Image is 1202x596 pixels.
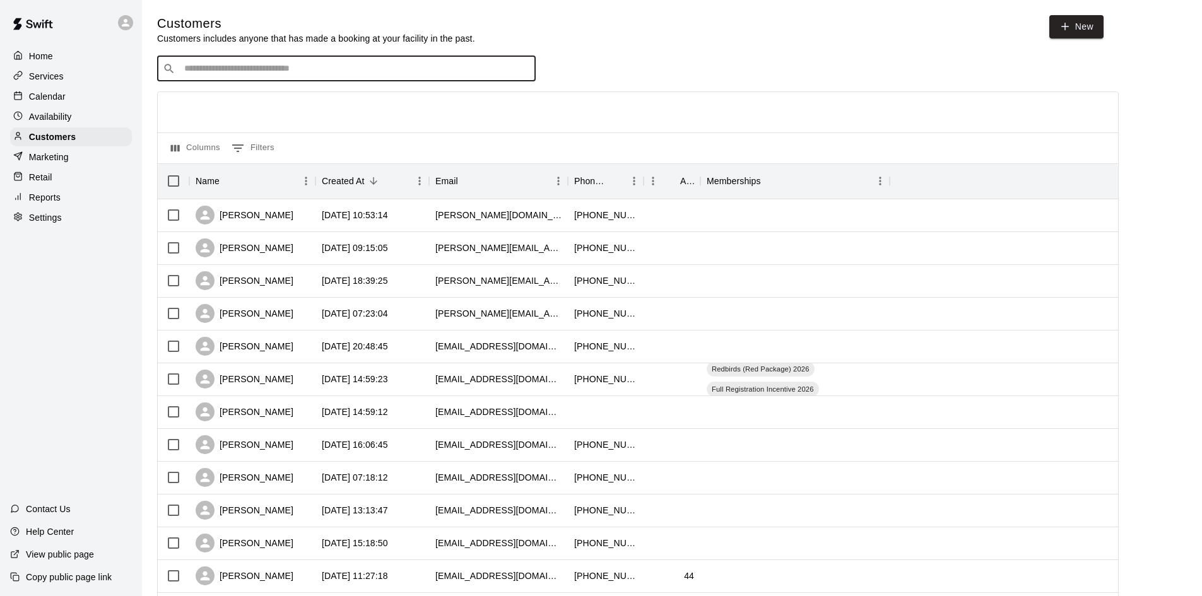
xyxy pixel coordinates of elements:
[435,242,562,254] div: quirk.denise@gmail.com
[607,172,625,190] button: Sort
[700,163,890,199] div: Memberships
[322,274,388,287] div: 2025-08-09 18:39:25
[435,471,562,484] div: jennbunk@gmail.com
[625,172,644,190] button: Menu
[196,566,293,585] div: [PERSON_NAME]
[10,208,132,227] a: Settings
[168,138,223,158] button: Select columns
[435,570,562,582] div: cmb7e8@gmail.com
[196,501,293,520] div: [PERSON_NAME]
[196,238,293,257] div: [PERSON_NAME]
[435,406,562,418] div: mick.mck.nley@gmail.com
[684,570,694,582] div: 44
[196,271,293,290] div: [PERSON_NAME]
[574,537,637,549] div: +13147046304
[29,171,52,184] p: Retail
[26,525,74,538] p: Help Center
[315,163,429,199] div: Created At
[574,274,637,287] div: +13145416906
[574,373,637,385] div: +13149179977
[196,534,293,552] div: [PERSON_NAME]
[644,163,700,199] div: Age
[322,307,388,320] div: 2025-08-08 07:23:04
[644,172,663,190] button: Menu
[435,307,562,320] div: taylor.saleem@gmail.com
[322,340,388,353] div: 2025-08-07 20:48:45
[196,337,293,356] div: [PERSON_NAME]
[435,373,562,385] div: codytmichael@gmail.com
[189,163,315,199] div: Name
[196,468,293,487] div: [PERSON_NAME]
[549,172,568,190] button: Menu
[322,504,388,517] div: 2025-08-05 13:13:47
[10,188,132,207] a: Reports
[220,172,237,190] button: Sort
[574,242,637,254] div: +13149520101
[680,163,694,199] div: Age
[707,361,815,377] div: Redbirds (Red Package) 2026
[322,438,388,451] div: 2025-08-06 16:06:45
[29,70,64,83] p: Services
[29,50,53,62] p: Home
[29,110,72,123] p: Availability
[322,537,388,549] div: 2025-08-04 15:18:50
[410,172,429,190] button: Menu
[574,570,637,582] div: +13145601415
[10,148,132,167] a: Marketing
[707,163,761,199] div: Memberships
[29,211,62,224] p: Settings
[568,163,644,199] div: Phone Number
[29,151,69,163] p: Marketing
[10,127,132,146] a: Customers
[322,209,388,221] div: 2025-08-12 10:53:14
[574,340,637,353] div: +16189737500
[10,47,132,66] a: Home
[157,15,475,32] h5: Customers
[322,242,388,254] div: 2025-08-10 09:15:05
[196,206,293,225] div: [PERSON_NAME]
[435,163,458,199] div: Email
[196,163,220,199] div: Name
[574,504,637,517] div: +13144881827
[707,364,815,374] span: Redbirds (Red Package) 2026
[196,402,293,421] div: [PERSON_NAME]
[429,163,568,199] div: Email
[435,274,562,287] div: shaunna.leigh1281@gmail.com
[707,382,819,397] div: Full Registration Incentive 2026
[228,138,278,158] button: Show filters
[458,172,476,190] button: Sort
[663,172,680,190] button: Sort
[574,471,637,484] div: +15736803627
[10,67,132,86] a: Services
[26,548,94,561] p: View public page
[322,471,388,484] div: 2025-08-06 07:18:12
[196,435,293,454] div: [PERSON_NAME]
[322,570,388,582] div: 2025-08-04 11:27:18
[761,172,779,190] button: Sort
[435,340,562,353] div: jah5978@hotmail.com
[29,131,76,143] p: Customers
[435,504,562,517] div: humphreybogart58@gmail.com
[435,537,562,549] div: ericbyoungblood@gmail.com
[196,304,293,323] div: [PERSON_NAME]
[574,163,607,199] div: Phone Number
[365,172,382,190] button: Sort
[322,406,388,418] div: 2025-08-07 14:59:12
[10,168,132,187] a: Retail
[10,107,132,126] a: Availability
[10,87,132,106] a: Calendar
[435,209,562,221] div: jason.schmidt.esq@gmail.com
[574,209,637,221] div: +16183048049
[29,90,66,103] p: Calendar
[574,307,637,320] div: +13144586989
[26,571,112,583] p: Copy public page link
[1049,15,1104,38] a: New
